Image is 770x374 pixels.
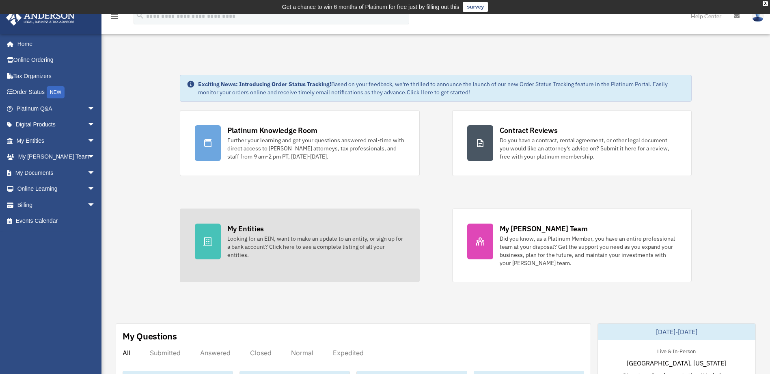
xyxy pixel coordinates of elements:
div: My [PERSON_NAME] Team [500,224,588,234]
a: My Entitiesarrow_drop_down [6,133,108,149]
div: NEW [47,86,65,98]
a: survey [463,2,488,12]
div: Contract Reviews [500,125,558,135]
i: search [136,11,145,20]
a: Order StatusNEW [6,84,108,101]
div: Looking for an EIN, want to make an update to an entity, or sign up for a bank account? Click her... [227,235,405,259]
span: arrow_drop_down [87,197,104,213]
div: Closed [250,349,272,357]
span: [GEOGRAPHIC_DATA], [US_STATE] [627,358,726,368]
span: arrow_drop_down [87,149,104,165]
a: Platinum Q&Aarrow_drop_down [6,100,108,117]
span: arrow_drop_down [87,165,104,181]
div: Based on your feedback, we're thrilled to announce the launch of our new Order Status Tracking fe... [198,80,685,96]
a: Events Calendar [6,213,108,229]
div: close [763,1,768,6]
a: Platinum Knowledge Room Further your learning and get your questions answered real-time with dire... [180,110,420,176]
a: Online Learningarrow_drop_down [6,181,108,197]
div: Live & In-Person [651,346,702,355]
a: Tax Organizers [6,68,108,84]
div: Get a chance to win 6 months of Platinum for free just by filling out this [282,2,459,12]
a: My [PERSON_NAME] Teamarrow_drop_down [6,149,108,165]
div: Answered [200,349,231,357]
a: My [PERSON_NAME] Team Did you know, as a Platinum Member, you have an entire professional team at... [452,209,692,282]
div: Did you know, as a Platinum Member, you have an entire professional team at your disposal? Get th... [500,235,677,267]
a: Contract Reviews Do you have a contract, rental agreement, or other legal document you would like... [452,110,692,176]
a: Digital Productsarrow_drop_down [6,117,108,133]
div: Submitted [150,349,181,357]
div: Further your learning and get your questions answered real-time with direct access to [PERSON_NAM... [227,136,405,161]
i: menu [110,11,119,21]
div: Do you have a contract, rental agreement, or other legal document you would like an attorney's ad... [500,136,677,161]
div: Platinum Knowledge Room [227,125,317,135]
div: All [123,349,130,357]
a: Click Here to get started! [407,89,470,96]
span: arrow_drop_down [87,100,104,117]
div: My Questions [123,330,177,342]
img: User Pic [752,10,764,22]
a: menu [110,14,119,21]
div: Normal [291,349,313,357]
a: Home [6,36,104,52]
a: Online Ordering [6,52,108,68]
div: [DATE]-[DATE] [598,324,755,340]
a: My Documentsarrow_drop_down [6,165,108,181]
span: arrow_drop_down [87,133,104,149]
div: Expedited [333,349,364,357]
img: Anderson Advisors Platinum Portal [4,10,77,26]
a: My Entities Looking for an EIN, want to make an update to an entity, or sign up for a bank accoun... [180,209,420,282]
span: arrow_drop_down [87,117,104,133]
a: Billingarrow_drop_down [6,197,108,213]
div: My Entities [227,224,264,234]
span: arrow_drop_down [87,181,104,198]
strong: Exciting News: Introducing Order Status Tracking! [198,80,331,88]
